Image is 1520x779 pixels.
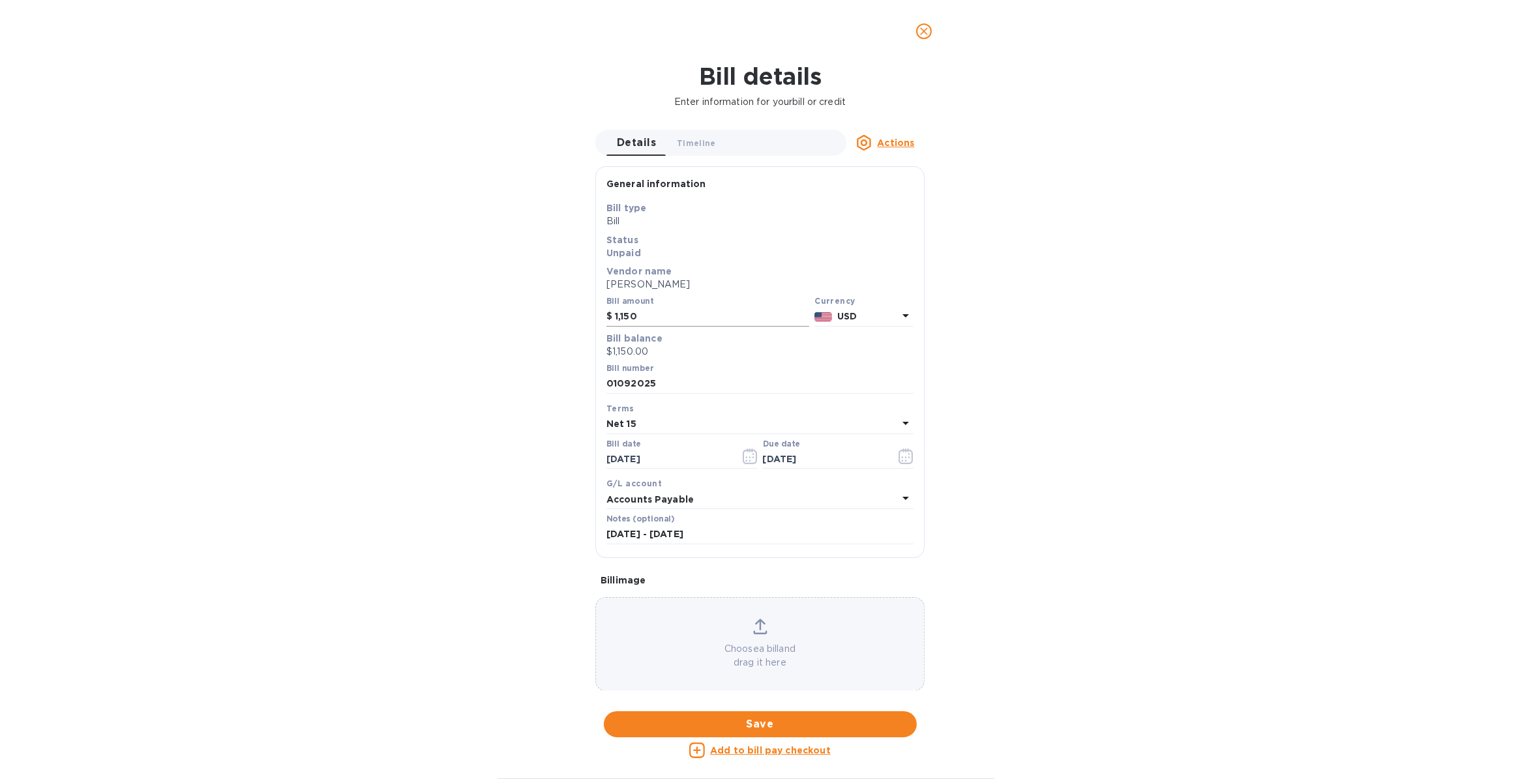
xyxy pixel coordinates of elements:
label: Notes (optional) [606,516,675,523]
p: Choose a bill and drag it here [596,642,924,669]
button: Save [604,711,917,737]
b: Bill type [606,203,646,213]
input: Select date [606,450,730,469]
img: USD [814,312,832,321]
label: Bill date [606,440,641,448]
p: Unpaid [606,246,914,259]
b: G/L account [606,478,662,488]
p: [PERSON_NAME] [606,278,914,291]
button: close [908,16,940,47]
input: $ Enter bill amount [615,307,809,327]
p: $1,150.00 [606,345,914,359]
p: Bill [606,214,914,228]
u: Actions [877,138,914,148]
div: $ [606,307,615,327]
label: Due date [763,440,800,448]
span: Details [617,134,656,152]
b: Status [606,235,638,245]
b: Accounts Payable [606,494,694,505]
b: General information [606,179,706,189]
b: Net 15 [606,419,636,429]
b: Vendor name [606,266,672,276]
span: Timeline [677,136,716,150]
label: Bill number [606,364,653,372]
input: Enter notes [606,525,914,544]
p: Bill image [601,574,919,587]
b: Currency [814,296,855,306]
span: Save [614,716,906,732]
label: Bill amount [606,298,653,306]
input: Due date [763,450,886,469]
b: Bill balance [606,333,663,344]
h1: Bill details [10,63,1510,90]
b: USD [837,311,857,321]
p: Enter information for your bill or credit [10,95,1510,109]
input: Enter bill number [606,374,914,394]
u: Add to bill pay checkout [710,745,831,756]
b: Terms [606,404,634,413]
